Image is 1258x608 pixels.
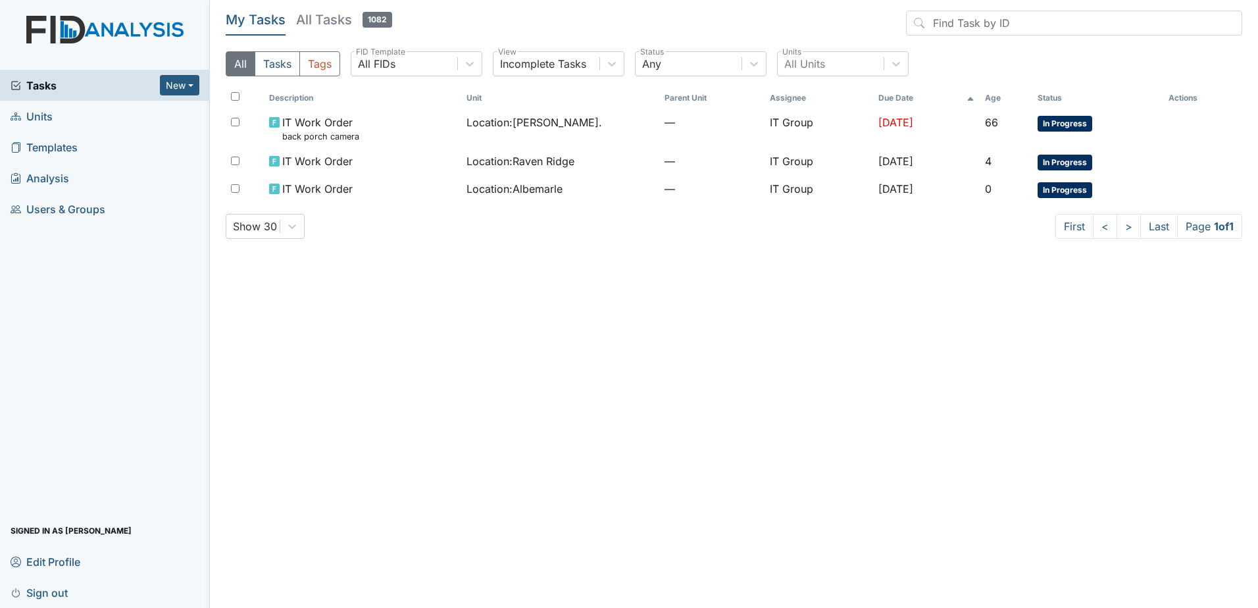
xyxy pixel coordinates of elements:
[299,51,340,76] button: Tags
[255,51,300,76] button: Tasks
[1177,214,1242,239] span: Page
[985,182,992,195] span: 0
[765,87,872,109] th: Assignee
[1214,220,1234,233] strong: 1 of 1
[784,56,825,72] div: All Units
[226,51,255,76] button: All
[11,168,69,188] span: Analysis
[1140,214,1178,239] a: Last
[765,109,872,148] td: IT Group
[1038,182,1092,198] span: In Progress
[226,11,286,29] h5: My Tasks
[11,551,80,572] span: Edit Profile
[282,114,359,143] span: IT Work Order back porch camera
[160,75,199,95] button: New
[226,51,340,76] div: Type filter
[765,176,872,203] td: IT Group
[500,56,586,72] div: Incomplete Tasks
[231,92,239,101] input: Toggle All Rows Selected
[765,148,872,176] td: IT Group
[878,155,913,168] span: [DATE]
[1032,87,1163,109] th: Toggle SortBy
[282,181,353,197] span: IT Work Order
[233,218,277,234] div: Show 30
[1093,214,1117,239] a: <
[1038,116,1092,132] span: In Progress
[466,114,602,130] span: Location : [PERSON_NAME].
[461,87,659,109] th: Toggle SortBy
[11,582,68,603] span: Sign out
[466,153,574,169] span: Location : Raven Ridge
[282,153,353,169] span: IT Work Order
[11,106,53,126] span: Units
[665,181,759,197] span: —
[906,11,1242,36] input: Find Task by ID
[1038,155,1092,170] span: In Progress
[363,12,392,28] span: 1082
[985,155,992,168] span: 4
[1055,214,1242,239] nav: task-pagination
[665,153,759,169] span: —
[466,181,563,197] span: Location : Albemarle
[11,199,105,219] span: Users & Groups
[659,87,765,109] th: Toggle SortBy
[642,56,661,72] div: Any
[873,87,980,109] th: Toggle SortBy
[358,56,395,72] div: All FIDs
[11,137,78,157] span: Templates
[264,87,462,109] th: Toggle SortBy
[11,78,160,93] a: Tasks
[1163,87,1229,109] th: Actions
[1117,214,1141,239] a: >
[980,87,1032,109] th: Toggle SortBy
[11,520,132,541] span: Signed in as [PERSON_NAME]
[1055,214,1094,239] a: First
[296,11,392,29] h5: All Tasks
[985,116,998,129] span: 66
[665,114,759,130] span: —
[878,182,913,195] span: [DATE]
[282,130,359,143] small: back porch camera
[878,116,913,129] span: [DATE]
